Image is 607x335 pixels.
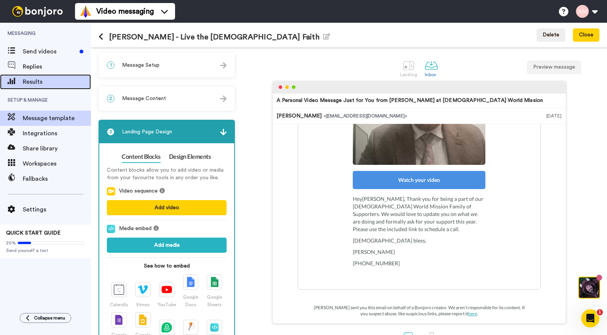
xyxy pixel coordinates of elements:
span: Landing Page Design [122,128,172,136]
img: arrow.svg [220,62,227,69]
div: Watch your video [353,171,485,189]
div: [PERSON_NAME] [277,112,546,120]
img: jotform.svg [186,322,196,333]
span: <[EMAIL_ADDRESS][DOMAIN_NAME]> [324,114,407,118]
span: Message Setup [122,61,160,69]
img: arrow.svg [220,129,227,135]
img: youtube.svg [161,286,172,294]
p: [PHONE_NUMBER] [353,260,485,267]
span: Share library [23,144,91,153]
img: demio.svg [161,322,172,333]
span: Results [23,77,91,86]
img: arrow.svg [220,95,227,102]
a: YouTube [155,282,178,307]
img: Google_Slides.png [139,315,147,325]
div: 2Message Content [99,86,235,111]
p: Hey [PERSON_NAME] , Thank you for being a part of our [DEMOGRAPHIC_DATA] World Mission Family of ... [353,195,485,233]
span: 1 [107,61,114,69]
span: Replies [23,62,91,71]
strong: See how to embed [107,262,227,270]
span: QUICK START GUIDE [6,230,61,236]
span: Integrations [23,129,91,138]
iframe: Intercom live chat [581,309,599,327]
button: Preview message [527,61,581,74]
a: Inbox [421,55,442,81]
img: Embed.svg [107,225,115,233]
img: vimeo.svg [138,285,148,294]
span: Workspaces [23,159,91,168]
h1: [PERSON_NAME] - Live the [DEMOGRAPHIC_DATA] Faith [99,33,330,41]
div: Landing [400,72,417,77]
button: Close [573,28,599,42]
span: Video sequence [119,187,158,196]
span: 1 [597,309,603,315]
span: Video messaging [96,6,154,17]
span: Vimeo [136,302,149,307]
a: Google Docs [179,274,203,307]
div: Inbox [425,72,438,77]
a: Content Blocks [122,151,160,163]
span: Send videos [23,47,77,56]
span: Fallbacks [23,174,91,183]
span: Collapse menu [34,315,65,321]
div: [DATE] [546,112,562,120]
a: Vimeo [131,282,155,307]
span: Calendly [110,302,128,307]
p: [PERSON_NAME] [353,248,485,256]
p: Content blocks allow you to add video or media from your favourite tools in any order you like. [107,166,227,182]
img: calendly.svg [114,284,124,295]
span: Send yourself a test [6,247,85,254]
img: vm-color.svg [80,5,92,17]
span: 20% [6,240,16,246]
button: Delete [537,28,565,42]
a: Google Sheets [203,274,227,307]
img: AddVideo.svg [107,187,115,196]
img: bj-logo-header-white.svg [9,6,66,17]
button: Add video [107,200,227,215]
span: Google Docs [183,295,198,307]
button: Add media [107,238,227,253]
div: A Personal Video Message Just for You from [PERSON_NAME] at [DEMOGRAPHIC_DATA] World Mission [277,97,543,104]
span: 3 [107,128,114,136]
span: Message Content [122,95,166,102]
span: here [468,311,477,316]
span: Message template [23,114,91,123]
a: Calendly [107,282,131,307]
p: [PERSON_NAME] sent you this email on behalf of a Bonjoro creator. We aren’t responsible for its c... [298,305,541,317]
img: c638375f-eacb-431c-9714-bd8d08f708a7-1584310529.jpg [1,2,21,22]
a: Design Elements [169,151,211,163]
span: YouTube [158,302,176,307]
img: GoogleDocs.svg [187,277,195,287]
img: Embed.svg [210,323,219,332]
span: 2 [107,95,114,102]
span: Google Sheets [207,295,222,307]
img: Google_Sheets.svg [211,277,218,287]
img: Google_Forms.svg [115,315,123,325]
span: Settings [23,205,91,214]
div: 1Message Setup [99,53,235,77]
button: Collapse menu [20,313,71,323]
span: Media embed [119,225,152,233]
p: [DEMOGRAPHIC_DATA] bless, [353,237,485,244]
a: Landing [396,55,421,81]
